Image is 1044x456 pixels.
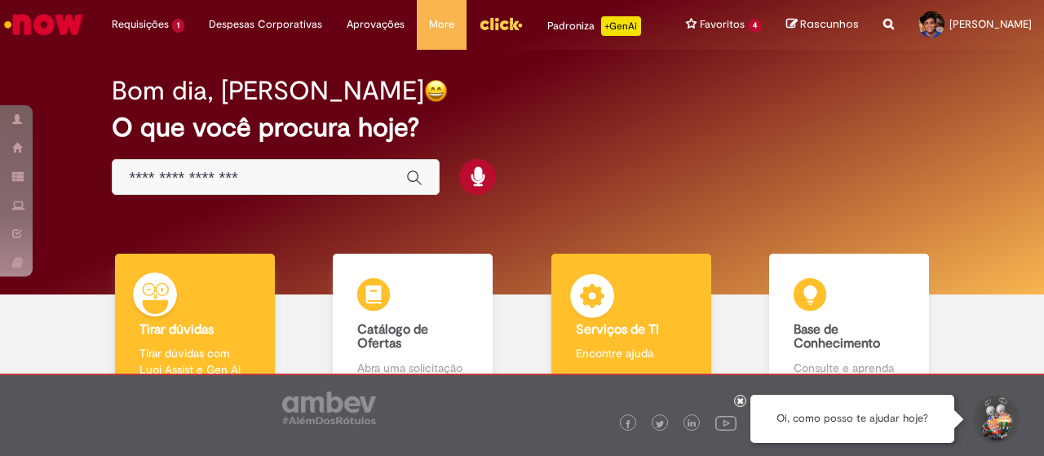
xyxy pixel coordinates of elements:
[800,16,859,32] span: Rascunhos
[304,254,523,395] a: Catálogo de Ofertas Abra uma solicitação
[949,17,1032,31] span: [PERSON_NAME]
[794,321,880,352] b: Base de Conhecimento
[172,19,184,33] span: 1
[429,16,454,33] span: More
[741,254,959,395] a: Base de Conhecimento Consulte e aprenda
[209,16,322,33] span: Despesas Corporativas
[479,11,523,36] img: click_logo_yellow_360x200.png
[547,16,641,36] div: Padroniza
[700,16,745,33] span: Favoritos
[282,392,376,424] img: logo_footer_ambev_rotulo_gray.png
[601,16,641,36] p: +GenAi
[347,16,405,33] span: Aprovações
[624,420,632,428] img: logo_footer_facebook.png
[656,420,664,428] img: logo_footer_twitter.png
[139,345,250,378] p: Tirar dúvidas com Lupi Assist e Gen Ai
[357,321,428,352] b: Catálogo de Ofertas
[112,16,169,33] span: Requisições
[786,17,859,33] a: Rascunhos
[576,345,687,361] p: Encontre ajuda
[748,19,762,33] span: 4
[522,254,741,395] a: Serviços de TI Encontre ajuda
[86,254,304,395] a: Tirar dúvidas Tirar dúvidas com Lupi Assist e Gen Ai
[688,419,696,429] img: logo_footer_linkedin.png
[715,412,737,433] img: logo_footer_youtube.png
[424,79,448,103] img: happy-face.png
[139,321,214,338] b: Tirar dúvidas
[750,395,954,443] div: Oi, como posso te ajudar hoje?
[794,360,905,376] p: Consulte e aprenda
[357,360,468,376] p: Abra uma solicitação
[112,113,931,142] h2: O que você procura hoje?
[2,8,86,41] img: ServiceNow
[576,321,659,338] b: Serviços de TI
[112,77,424,105] h2: Bom dia, [PERSON_NAME]
[971,395,1020,444] button: Iniciar Conversa de Suporte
